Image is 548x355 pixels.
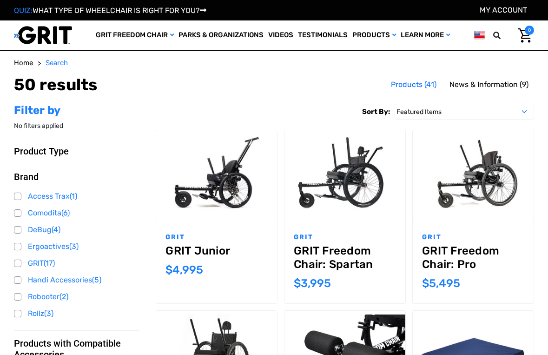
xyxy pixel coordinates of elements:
[284,134,405,214] img: GRIT Freedom Chair: Spartan
[14,307,139,321] a: Rollz(3)
[422,244,524,271] a: GRIT Freedom Chair: Pro,$5,495.00
[14,223,139,237] a: DeBug(4)
[165,263,203,276] span: $4,995
[350,20,398,50] a: Products
[398,20,452,50] a: Learn More
[14,290,139,304] a: Robooter(2)
[14,26,72,45] img: GRIT All-Terrain Wheelchair and Mobility Equipment
[70,192,77,201] span: (1)
[14,58,33,68] a: Home
[52,225,60,234] span: (4)
[44,259,55,268] span: (17)
[14,146,69,157] span: Product Type
[14,171,139,182] button: Brand
[413,130,534,218] a: GRIT Freedom Chair: Pro,$5,495.00
[474,29,485,41] img: us.png
[14,75,98,94] h1: 50 results
[14,256,139,270] a: GRIT(17)
[296,20,350,50] a: Testimonials
[44,309,53,318] span: (3)
[165,232,268,242] p: GRIT
[59,292,68,301] span: (2)
[14,104,139,117] h2: Filter by
[61,208,70,217] span: (6)
[525,26,534,35] span: 0
[69,242,79,251] span: (3)
[362,104,390,120] label: Sort By:
[14,189,139,203] a: Access Trax(1)
[294,232,396,242] p: GRIT
[480,6,527,14] a: Account
[14,59,33,67] span: Home
[507,26,511,45] input: Search
[511,26,534,45] a: Cart with 0 items
[14,58,534,68] nav: Breadcrumb
[422,277,460,290] span: $5,495
[14,6,206,15] a: QUIZ:WHAT TYPE OF WHEELCHAIR IS RIGHT FOR YOU?
[156,134,277,214] img: GRIT Junior: GRIT Freedom Chair all terrain wheelchair engineered specifically for kids
[294,277,331,290] span: $3,995
[14,171,39,182] span: Brand
[14,6,33,15] span: QUIZ:
[449,80,528,89] span: News & Information (9)
[518,28,532,43] img: Cart
[46,58,68,68] a: Search
[422,232,524,242] p: GRIT
[294,244,396,271] a: GRIT Freedom Chair: Spartan,$3,995.00
[14,240,139,254] a: Ergoactives(3)
[46,59,68,67] span: Search
[14,273,139,287] a: Handi Accessories(5)
[14,121,139,131] p: No filters applied
[156,130,277,218] a: GRIT Junior,$4,995.00
[165,244,268,258] a: GRIT Junior,$4,995.00
[284,130,405,218] a: GRIT Freedom Chair: Spartan,$3,995.00
[266,20,296,50] a: Videos
[92,275,101,284] span: (5)
[413,134,534,214] img: GRIT Freedom Chair Pro: the Pro model shown including contoured Invacare Matrx seatback, Spinergy...
[391,80,436,89] span: Products (41)
[14,206,139,220] a: Comodita(6)
[176,20,266,50] a: Parks & Organizations
[93,20,176,50] a: GRIT Freedom Chair
[14,146,139,157] button: Product Type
